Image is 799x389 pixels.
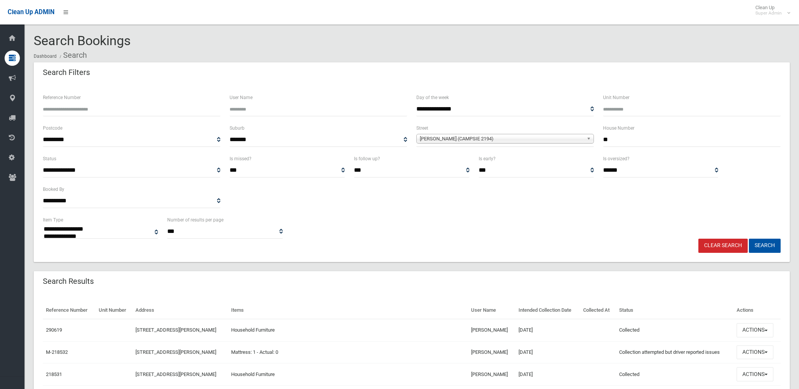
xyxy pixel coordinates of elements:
[132,302,228,319] th: Address
[603,93,629,102] label: Unit Number
[580,302,616,319] th: Collected At
[420,134,584,143] span: [PERSON_NAME] (CAMPSIE 2194)
[43,155,56,163] label: Status
[43,302,96,319] th: Reference Number
[749,239,781,253] button: Search
[515,363,580,386] td: [DATE]
[46,327,62,333] a: 290619
[515,341,580,363] td: [DATE]
[34,274,103,289] header: Search Results
[46,349,68,355] a: M-218532
[34,65,99,80] header: Search Filters
[515,319,580,341] td: [DATE]
[416,124,428,132] label: Street
[698,239,748,253] a: Clear Search
[737,323,773,337] button: Actions
[230,93,253,102] label: User Name
[616,302,734,319] th: Status
[58,48,87,62] li: Search
[616,319,734,341] td: Collected
[228,319,468,341] td: Household Furniture
[43,93,81,102] label: Reference Number
[468,341,515,363] td: [PERSON_NAME]
[752,5,789,16] span: Clean Up
[468,363,515,386] td: [PERSON_NAME]
[479,155,496,163] label: Is early?
[515,302,580,319] th: Intended Collection Date
[616,363,734,386] td: Collected
[135,327,216,333] a: [STREET_ADDRESS][PERSON_NAME]
[228,302,468,319] th: Items
[34,33,131,48] span: Search Bookings
[468,319,515,341] td: [PERSON_NAME]
[43,185,64,194] label: Booked By
[228,363,468,386] td: Household Furniture
[603,124,634,132] label: House Number
[616,341,734,363] td: Collection attempted but driver reported issues
[43,124,62,132] label: Postcode
[354,155,380,163] label: Is follow up?
[468,302,515,319] th: User Name
[603,155,629,163] label: Is oversized?
[135,371,216,377] a: [STREET_ADDRESS][PERSON_NAME]
[43,216,63,224] label: Item Type
[416,93,449,102] label: Day of the week
[135,349,216,355] a: [STREET_ADDRESS][PERSON_NAME]
[737,367,773,381] button: Actions
[228,341,468,363] td: Mattress: 1 - Actual: 0
[230,155,251,163] label: Is missed?
[230,124,245,132] label: Suburb
[8,8,54,16] span: Clean Up ADMIN
[46,371,62,377] a: 218531
[755,10,782,16] small: Super Admin
[34,54,57,59] a: Dashboard
[96,302,133,319] th: Unit Number
[737,345,773,360] button: Actions
[734,302,781,319] th: Actions
[167,216,223,224] label: Number of results per page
